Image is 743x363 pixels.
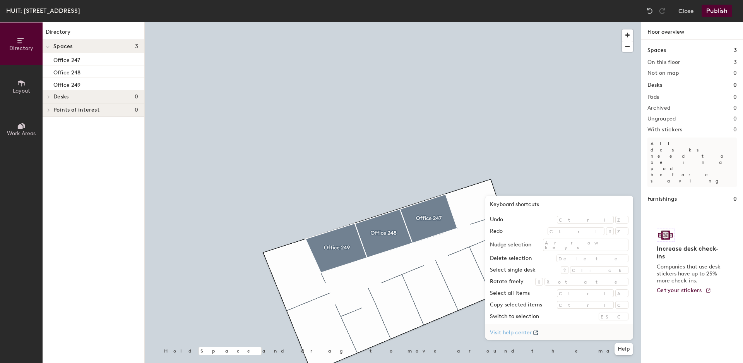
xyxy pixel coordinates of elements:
span: Desks [53,94,68,100]
h2: Archived [647,105,670,111]
span: 0 [135,107,138,113]
div: Z [615,216,628,224]
div: Delete selection [490,254,532,263]
div: Ctrl [557,289,614,297]
h1: Furnishings [647,195,677,203]
h2: On this floor [647,59,680,65]
div: C [615,301,628,309]
div: A [615,289,628,297]
button: Close [678,5,694,17]
img: Redo [658,7,666,15]
p: Companies that use desk stickers have up to 25% more check-ins. [657,263,723,284]
h2: Keyboard shortcuts [490,200,539,209]
h1: 0 [733,81,737,89]
div: ⇧ [561,266,568,274]
div: Copy selected items [490,301,542,309]
div: Click [570,266,628,274]
p: Office 247 [53,55,80,64]
div: ⇧ [535,278,543,286]
h1: 3 [734,46,737,55]
span: 0 [135,94,138,100]
div: Nudge selection [490,241,531,249]
p: Office 248 [53,67,80,76]
h2: 0 [733,127,737,133]
h2: 0 [733,70,737,76]
div: ⇧ [606,227,614,235]
p: All desks need to be in a pod before saving [647,138,737,187]
h2: 0 [733,94,737,100]
p: Office 249 [53,79,80,88]
div: Switch to selection [490,312,539,321]
h2: Pods [647,94,659,100]
div: Ctrl [548,227,604,235]
button: Help [615,343,633,355]
div: Ctrl [557,216,614,224]
h2: 3 [734,59,737,65]
img: Undo [646,7,654,15]
span: Spaces [53,43,73,50]
div: Select single desk [490,266,536,274]
div: Delete [556,255,628,262]
h1: 0 [733,195,737,203]
h1: Directory [43,28,144,40]
span: Layout [13,88,30,94]
div: Z [615,227,628,235]
div: Select all items [490,289,530,298]
div: Rotate [544,278,628,286]
a: Visit help center [485,324,633,340]
div: Redo [490,227,503,236]
h2: Ungrouped [647,116,676,122]
span: Points of interest [53,107,99,113]
div: HUIT: [STREET_ADDRESS] [6,6,80,15]
div: Undo [490,215,503,224]
h2: With stickers [647,127,683,133]
h2: Not on map [647,70,679,76]
h1: Spaces [647,46,666,55]
div: Ctrl [557,301,614,309]
h4: Increase desk check-ins [657,245,723,260]
span: Get your stickers [657,287,702,294]
div: Rotate freely [490,277,524,286]
img: Sticker logo [657,229,675,242]
span: Work Areas [7,130,36,137]
h1: Floor overview [641,22,743,40]
div: Arrow keys [543,239,628,251]
button: Publish [702,5,732,17]
h2: 0 [733,105,737,111]
h1: Desks [647,81,662,89]
h2: 0 [733,116,737,122]
div: ESC [599,313,628,320]
span: 3 [135,43,138,50]
span: Directory [9,45,33,52]
a: Get your stickers [657,287,711,294]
